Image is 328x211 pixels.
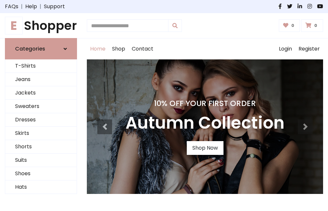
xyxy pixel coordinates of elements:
[301,19,323,32] a: 0
[5,154,77,167] a: Suits
[276,38,295,59] a: Login
[125,99,284,108] h4: 10% Off Your First Order
[5,127,77,140] a: Skirts
[15,46,45,52] h6: Categories
[44,3,65,11] a: Support
[5,17,23,34] span: E
[5,59,77,73] a: T-Shirts
[5,38,77,59] a: Categories
[5,73,77,86] a: Jeans
[279,19,300,32] a: 0
[290,23,296,29] span: 0
[18,3,25,11] span: |
[5,100,77,113] a: Sweaters
[128,38,157,59] a: Contact
[125,113,284,133] h3: Autumn Collection
[187,141,223,155] a: Shop Now
[5,113,77,127] a: Dresses
[5,18,77,33] a: EShopper
[109,38,128,59] a: Shop
[5,86,77,100] a: Jackets
[313,23,319,29] span: 0
[5,140,77,154] a: Shorts
[25,3,37,11] a: Help
[5,18,77,33] h1: Shopper
[37,3,44,11] span: |
[295,38,323,59] a: Register
[5,180,77,194] a: Hats
[87,38,109,59] a: Home
[5,3,18,11] a: FAQs
[5,167,77,180] a: Shoes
